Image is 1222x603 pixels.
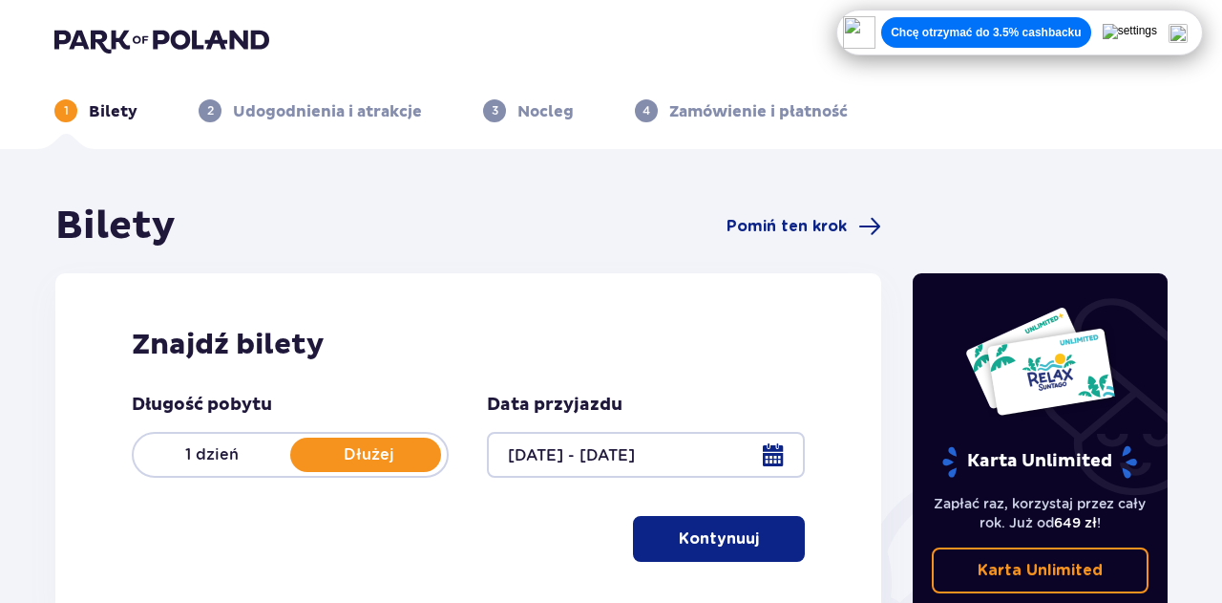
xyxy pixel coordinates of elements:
[55,203,176,250] h1: Bilety
[207,102,214,119] p: 2
[483,99,574,122] div: 3Nocleg
[727,216,847,237] span: Pomiń ten krok
[669,101,848,122] p: Zamówienie i płatność
[940,445,1139,479] p: Karta Unlimited
[132,394,272,417] p: Długość pobytu
[199,99,422,122] div: 2Udogodnienia i atrakcje
[517,101,574,122] p: Nocleg
[64,102,69,119] p: 1
[932,548,1149,593] a: Karta Unlimited
[1054,515,1097,530] span: 649 zł
[492,102,498,119] p: 3
[635,99,848,122] div: 4Zamówienie i płatność
[679,528,759,549] p: Kontynuuj
[978,560,1103,581] p: Karta Unlimited
[54,99,137,122] div: 1Bilety
[290,444,447,465] p: Dłużej
[89,101,137,122] p: Bilety
[633,516,805,562] button: Kontynuuj
[727,215,881,238] a: Pomiń ten krok
[54,27,269,54] img: Park of Poland logo
[132,327,805,363] h2: Znajdź bilety
[233,101,422,122] p: Udogodnienia i atrakcje
[134,444,290,465] p: 1 dzień
[487,394,622,417] p: Data przyjazdu
[643,102,650,119] p: 4
[964,306,1116,417] img: Dwie karty całoroczne do Suntago z napisem 'UNLIMITED RELAX', na białym tle z tropikalnymi liśćmi...
[932,494,1149,532] p: Zapłać raz, korzystaj przez cały rok. Już od !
